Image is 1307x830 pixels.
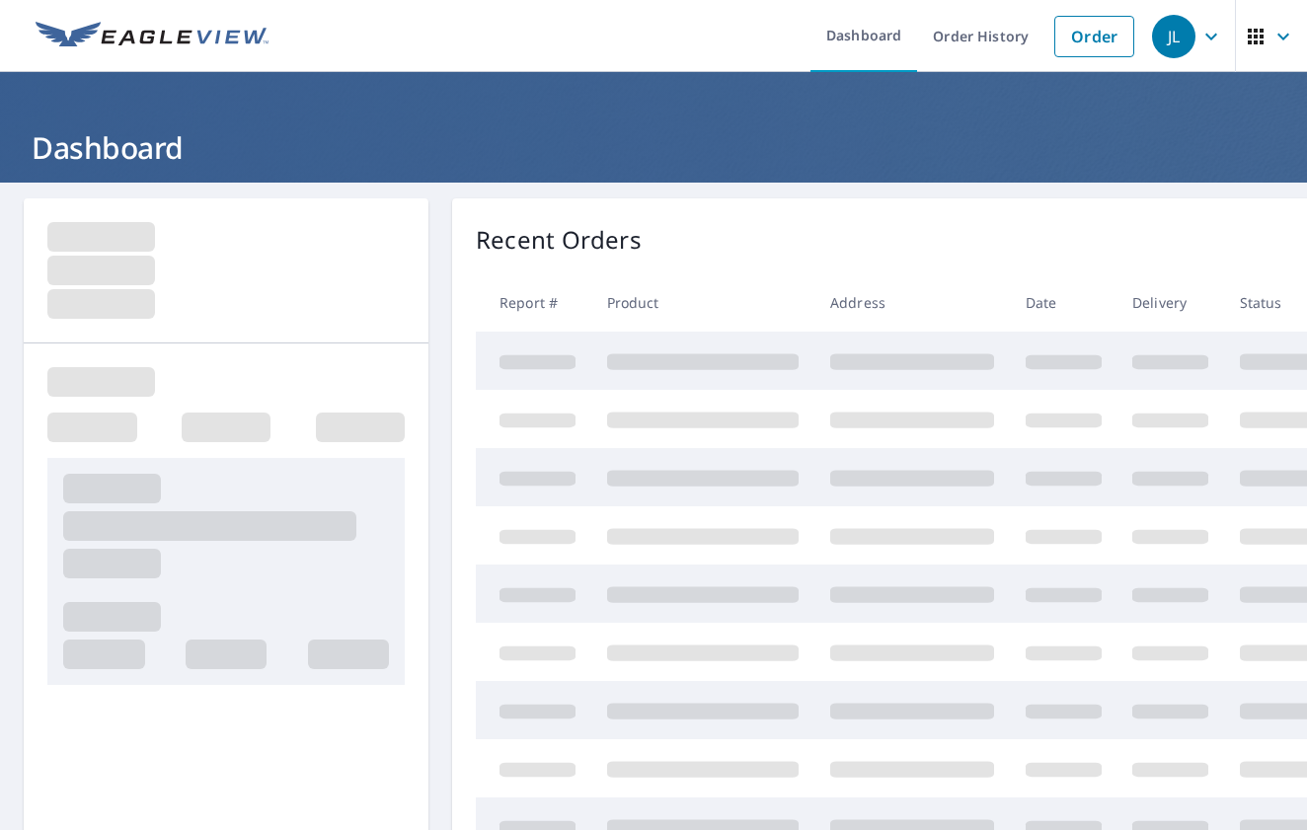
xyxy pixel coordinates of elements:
[591,273,814,332] th: Product
[476,273,591,332] th: Report #
[1010,273,1117,332] th: Date
[1116,273,1224,332] th: Delivery
[814,273,1010,332] th: Address
[36,22,269,51] img: EV Logo
[1054,16,1134,57] a: Order
[1152,15,1195,58] div: JL
[476,222,642,258] p: Recent Orders
[24,127,1283,168] h1: Dashboard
